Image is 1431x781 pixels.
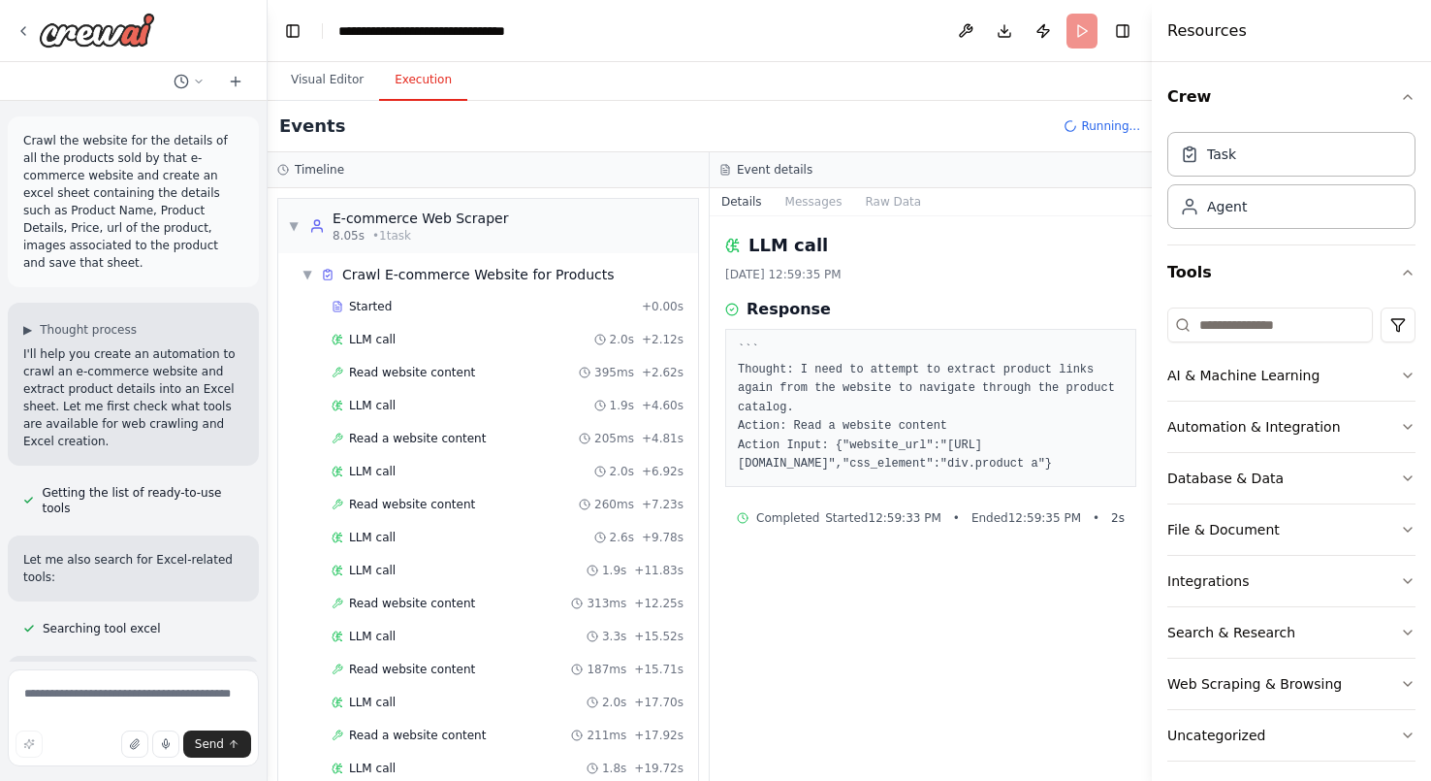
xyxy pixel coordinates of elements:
[338,21,505,41] nav: breadcrumb
[634,596,684,611] span: + 12.25s
[349,431,486,446] span: Read a website content
[16,731,43,758] button: Improve this prompt
[602,629,626,644] span: 3.3s
[710,188,774,215] button: Details
[853,188,933,215] button: Raw Data
[349,530,396,545] span: LLM call
[349,464,396,479] span: LLM call
[1167,556,1415,606] button: Integrations
[610,332,634,347] span: 2.0s
[279,113,345,140] h2: Events
[23,345,243,450] p: I'll help you create an automation to crawl an e-commerce website and extract product details int...
[634,695,684,710] span: + 17.70s
[587,596,626,611] span: 313ms
[1167,674,1342,694] div: Web Scraping & Browsing
[748,232,828,259] h2: LLM call
[1167,659,1415,709] button: Web Scraping & Browsing
[349,728,486,743] span: Read a website content
[349,629,396,644] span: LLM call
[1167,520,1280,539] div: File & Document
[825,510,941,526] span: Started 12:59:33 PM
[642,398,684,413] span: + 4.60s
[1167,607,1415,658] button: Search & Research
[220,70,251,93] button: Start a new chat
[349,596,475,611] span: Read website content
[302,267,313,282] span: ▼
[1167,19,1247,43] h4: Resources
[1111,510,1125,526] span: 2 s
[1093,510,1099,526] span: •
[642,497,684,512] span: + 7.23s
[183,731,251,758] button: Send
[738,342,1124,474] pre: ``` Thought: I need to attempt to extract product links again from the website to navigate throug...
[42,485,243,516] span: Getting the list of ready-to-use tools
[594,365,634,380] span: 395ms
[587,662,626,677] span: 187ms
[1167,350,1415,401] button: AI & Machine Learning
[288,218,300,234] span: ▼
[295,162,344,178] h3: Timeline
[379,60,467,101] button: Execution
[634,563,684,578] span: + 11.83s
[1167,710,1415,761] button: Uncategorized
[1207,145,1236,164] div: Task
[587,728,626,743] span: 211ms
[1167,726,1265,745] div: Uncategorized
[349,398,396,413] span: LLM call
[349,299,392,314] span: Started
[1167,245,1415,300] button: Tools
[1167,453,1415,504] button: Database & Data
[634,761,684,776] span: + 19.72s
[333,209,508,228] div: E-commerce Web Scraper
[1167,70,1415,124] button: Crew
[349,563,396,578] span: LLM call
[642,365,684,380] span: + 2.62s
[121,731,148,758] button: Upload files
[1167,124,1415,244] div: Crew
[594,497,634,512] span: 260ms
[275,60,379,101] button: Visual Editor
[642,299,684,314] span: + 0.00s
[594,431,634,446] span: 205ms
[195,736,224,752] span: Send
[953,510,960,526] span: •
[1081,118,1140,134] span: Running...
[634,728,684,743] span: + 17.92s
[1167,300,1415,777] div: Tools
[1109,17,1136,45] button: Hide right sidebar
[372,228,411,244] span: • 1 task
[342,265,615,284] span: Crawl E-commerce Website for Products
[166,70,212,93] button: Switch to previous chat
[642,464,684,479] span: + 6.92s
[39,13,155,48] img: Logo
[1167,504,1415,555] button: File & Document
[1167,366,1320,385] div: AI & Machine Learning
[349,497,475,512] span: Read website content
[642,332,684,347] span: + 2.12s
[774,188,854,215] button: Messages
[1167,402,1415,452] button: Automation & Integration
[279,17,306,45] button: Hide left sidebar
[971,510,1081,526] span: Ended 12:59:35 PM
[610,530,634,545] span: 2.6s
[23,322,32,338] span: ▶
[349,662,475,677] span: Read website content
[610,398,634,413] span: 1.9s
[610,464,634,479] span: 2.0s
[1167,623,1295,642] div: Search & Research
[1167,571,1249,591] div: Integrations
[634,662,684,677] span: + 15.71s
[1167,417,1341,437] div: Automation & Integration
[1207,197,1247,216] div: Agent
[333,228,365,244] span: 8.05s
[40,322,137,338] span: Thought process
[23,132,243,272] p: Crawl the website for the details of all the products sold by that e-commerce website and create ...
[602,563,626,578] span: 1.9s
[43,621,161,636] span: Searching tool excel
[602,761,626,776] span: 1.8s
[349,332,396,347] span: LLM call
[349,365,475,380] span: Read website content
[737,162,812,178] h3: Event details
[349,695,396,710] span: LLM call
[23,551,243,586] p: Let me also search for Excel-related tools:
